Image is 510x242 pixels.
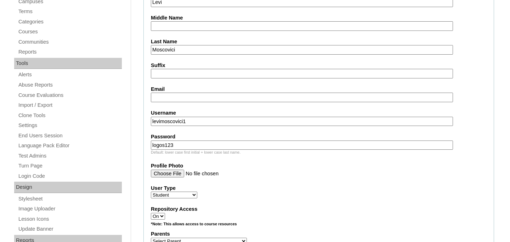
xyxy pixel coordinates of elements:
label: Last Name [151,38,487,45]
label: User Type [151,185,487,192]
a: Reports [18,48,122,56]
a: Language Pack Editor [18,141,122,150]
a: Communities [18,38,122,46]
a: Categories [18,17,122,26]
label: Profile Photo [151,162,487,170]
div: Design [14,182,122,193]
a: Courses [18,27,122,36]
label: Email [151,86,487,93]
a: Course Evaluations [18,91,122,100]
a: Update Banner [18,225,122,233]
a: Terms [18,7,122,16]
a: Turn Page [18,161,122,170]
label: Parents [151,230,487,238]
label: Username [151,109,487,117]
label: Password [151,133,487,141]
label: Suffix [151,62,487,69]
div: *Note: This allows access to course resources [151,221,487,230]
a: Clone Tools [18,111,122,120]
label: Repository Access [151,205,487,213]
a: Test Admins [18,152,122,160]
a: End Users Session [18,131,122,140]
a: Import / Export [18,101,122,110]
a: Alerts [18,70,122,79]
a: Image Uploader [18,204,122,213]
div: Tools [14,58,122,69]
a: Stylesheet [18,194,122,203]
label: Middle Name [151,14,487,22]
a: Login Code [18,172,122,181]
div: Default: lower case first initial + lower case last name. [151,150,487,155]
a: Lesson Icons [18,215,122,224]
a: Abuse Reports [18,81,122,89]
a: Settings [18,121,122,130]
